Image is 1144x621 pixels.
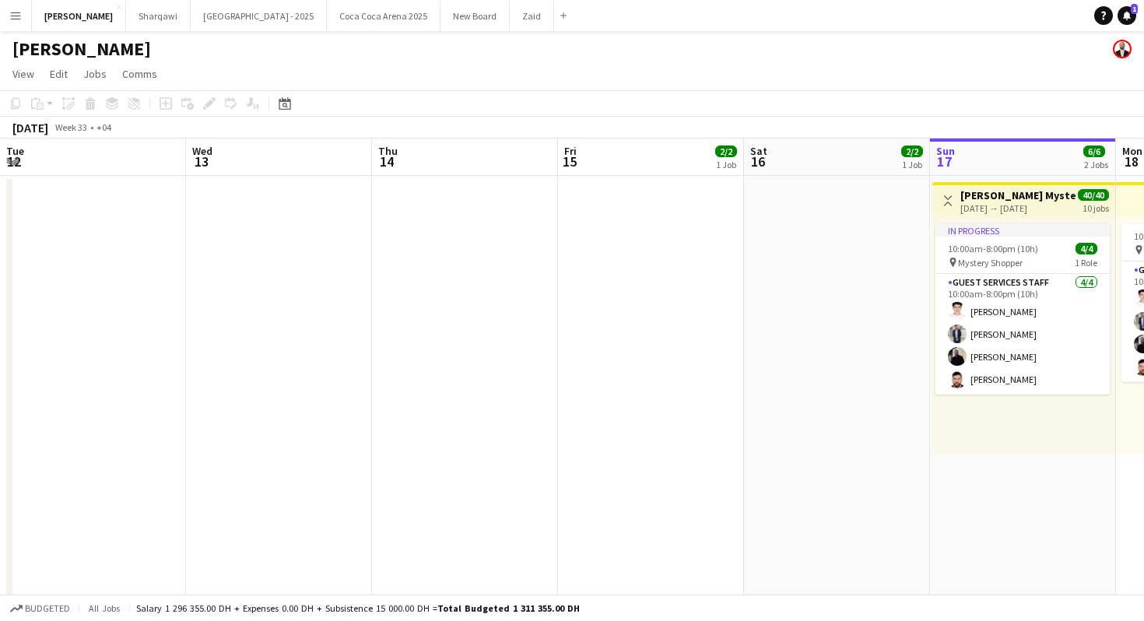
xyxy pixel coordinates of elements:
[83,67,107,81] span: Jobs
[437,602,580,614] span: Total Budgeted 1 311 355.00 DH
[51,121,90,133] span: Week 33
[116,64,163,84] a: Comms
[4,153,24,170] span: 12
[25,603,70,614] span: Budgeted
[50,67,68,81] span: Edit
[1084,159,1108,170] div: 2 Jobs
[1075,257,1097,268] span: 1 Role
[12,37,151,61] h1: [PERSON_NAME]
[376,153,398,170] span: 14
[6,144,24,158] span: Tue
[902,159,922,170] div: 1 Job
[6,64,40,84] a: View
[750,144,767,158] span: Sat
[748,153,767,170] span: 16
[136,602,580,614] div: Salary 1 296 355.00 DH + Expenses 0.00 DH + Subsistence 15 000.00 DH =
[562,153,577,170] span: 15
[960,188,1076,202] h3: [PERSON_NAME] Mystery Shopper
[86,602,123,614] span: All jobs
[715,146,737,157] span: 2/2
[1076,243,1097,254] span: 4/4
[1120,153,1142,170] span: 18
[935,274,1110,395] app-card-role: Guest Services Staff4/410:00am-8:00pm (10h)[PERSON_NAME][PERSON_NAME][PERSON_NAME][PERSON_NAME]
[716,159,736,170] div: 1 Job
[1131,4,1138,14] span: 1
[8,600,72,617] button: Budgeted
[958,257,1023,268] span: Mystery Shopper
[936,144,955,158] span: Sun
[191,1,327,31] button: [GEOGRAPHIC_DATA] - 2025
[327,1,440,31] button: Coca Coca Arena 2025
[77,64,113,84] a: Jobs
[1122,144,1142,158] span: Mon
[190,153,212,170] span: 13
[440,1,510,31] button: New Board
[948,243,1038,254] span: 10:00am-8:00pm (10h)
[44,64,74,84] a: Edit
[1113,40,1132,58] app-user-avatar: Zaid Rahmoun
[1118,6,1136,25] a: 1
[122,67,157,81] span: Comms
[192,144,212,158] span: Wed
[12,120,48,135] div: [DATE]
[97,121,111,133] div: +04
[126,1,191,31] button: Sharqawi
[934,153,955,170] span: 17
[1083,146,1105,157] span: 6/6
[1083,201,1109,214] div: 10 jobs
[564,144,577,158] span: Fri
[12,67,34,81] span: View
[32,1,126,31] button: [PERSON_NAME]
[510,1,554,31] button: Zaid
[935,224,1110,395] app-job-card: In progress10:00am-8:00pm (10h)4/4 Mystery Shopper1 RoleGuest Services Staff4/410:00am-8:00pm (10...
[1078,189,1109,201] span: 40/40
[960,202,1076,214] div: [DATE] → [DATE]
[378,144,398,158] span: Thu
[901,146,923,157] span: 2/2
[935,224,1110,237] div: In progress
